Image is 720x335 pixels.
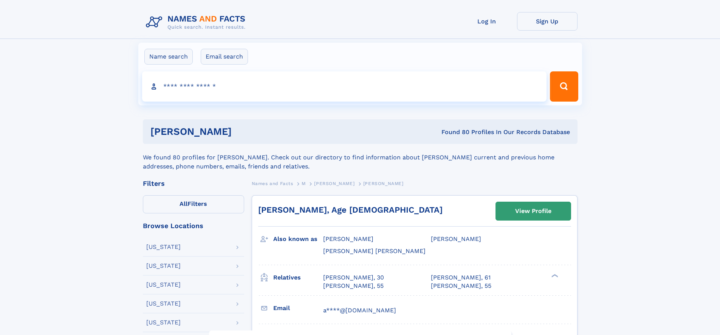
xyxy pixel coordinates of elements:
div: [US_STATE] [146,244,181,250]
div: Found 80 Profiles In Our Records Database [336,128,570,136]
img: Logo Names and Facts [143,12,252,32]
div: [US_STATE] [146,263,181,269]
h1: [PERSON_NAME] [150,127,337,136]
h3: Relatives [273,271,323,284]
div: View Profile [515,202,551,220]
div: Filters [143,180,244,187]
div: We found 80 profiles for [PERSON_NAME]. Check out our directory to find information about [PERSON... [143,144,578,171]
a: M [302,179,306,188]
div: [US_STATE] [146,282,181,288]
a: Log In [457,12,517,31]
div: [US_STATE] [146,301,181,307]
input: search input [142,71,547,102]
span: [PERSON_NAME] [363,181,404,186]
span: [PERSON_NAME] [323,235,373,242]
a: Names and Facts [252,179,293,188]
span: [PERSON_NAME] [431,235,481,242]
label: Filters [143,195,244,213]
a: [PERSON_NAME], 55 [431,282,491,290]
label: Name search [144,49,193,65]
a: [PERSON_NAME], 55 [323,282,384,290]
a: View Profile [496,202,571,220]
a: Sign Up [517,12,578,31]
h3: Email [273,302,323,315]
a: [PERSON_NAME], Age [DEMOGRAPHIC_DATA] [258,205,443,215]
button: Search Button [550,71,578,102]
span: [PERSON_NAME] [314,181,355,186]
h3: Also known as [273,233,323,245]
div: ❯ [550,273,559,278]
a: [PERSON_NAME], 61 [431,273,491,282]
a: [PERSON_NAME], 30 [323,273,384,282]
span: All [180,200,187,207]
a: [PERSON_NAME] [314,179,355,188]
div: Browse Locations [143,222,244,229]
label: Email search [201,49,248,65]
span: M [302,181,306,186]
div: [US_STATE] [146,320,181,326]
span: [PERSON_NAME] [PERSON_NAME] [323,247,426,255]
